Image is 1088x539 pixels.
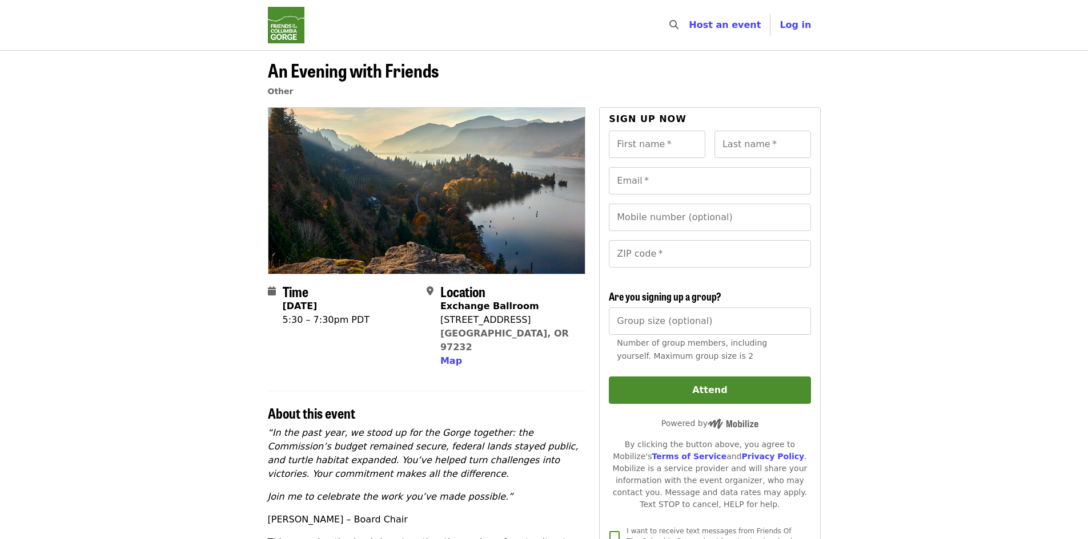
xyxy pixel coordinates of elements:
img: Powered by Mobilize [708,419,758,429]
a: [GEOGRAPHIC_DATA], OR 97232 [440,328,569,352]
input: [object Object] [609,307,810,335]
span: Number of group members, including yourself. Maximum group size is 2 [617,338,767,360]
input: ZIP code [609,240,810,268]
span: Time [283,281,308,301]
a: Other [268,87,294,96]
i: calendar icon [268,286,276,297]
input: First name [609,131,705,158]
span: About this event [268,403,355,423]
span: Map [440,355,462,366]
strong: Exchange Ballroom [440,301,539,311]
p: [PERSON_NAME] – Board Chair [268,513,586,526]
div: By clicking the button above, you agree to Mobilize's and . Mobilize is a service provider and wi... [609,439,810,510]
em: Join me to celebrate the work you’ve made possible.” [268,491,513,502]
span: Location [440,281,485,301]
button: Log in [770,14,820,37]
strong: [DATE] [283,301,318,311]
a: Host an event [689,19,761,30]
div: 5:30 – 7:30pm PDT [283,313,370,327]
span: Sign up now [609,114,686,124]
span: Powered by [661,419,758,428]
input: Last name [714,131,811,158]
div: [STREET_ADDRESS] [440,313,576,327]
img: An Evening with Friends organized by Friends Of The Columbia Gorge [268,108,585,273]
button: Attend [609,376,810,404]
a: Privacy Policy [741,452,804,461]
i: map-marker-alt icon [427,286,433,297]
input: Search [685,11,694,39]
a: Terms of Service [652,452,726,461]
img: Friends Of The Columbia Gorge - Home [268,7,304,43]
input: Mobile number (optional) [609,204,810,231]
em: “In the past year, we stood up for the Gorge together: the Commission’s budget remained secure, f... [268,427,579,479]
input: Email [609,167,810,194]
button: Map [440,354,462,368]
span: Log in [780,19,811,30]
span: Are you signing up a group? [609,289,721,303]
i: search icon [669,19,679,30]
span: An Evening with Friends [268,56,439,83]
